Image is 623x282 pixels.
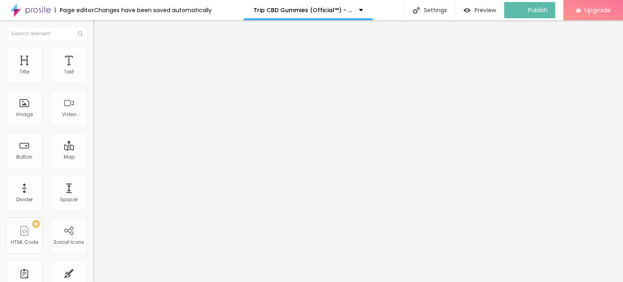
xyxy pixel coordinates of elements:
div: Button [16,154,32,160]
div: Video [62,112,76,117]
span: Upgrade [584,6,611,13]
div: Map [64,154,75,160]
div: HTML Code [11,239,38,245]
button: Preview [455,2,504,18]
div: Spacer [60,197,78,202]
span: Preview [475,7,496,13]
input: Search element [6,26,87,41]
div: Text [64,69,74,75]
div: Changes have been saved automatically [94,7,212,13]
img: view-1.svg [464,7,470,14]
div: Title [19,69,29,75]
button: Publish [504,2,555,18]
div: Divider [16,197,33,202]
img: Icone [78,31,83,36]
div: Social Icons [54,239,84,245]
p: Trip CBD Gummies (Official™) - Is It Worth the Hype? [253,7,353,13]
div: Image [16,112,33,117]
span: Publish [528,7,548,13]
div: Page editor [55,7,94,13]
img: Icone [413,7,420,14]
iframe: Editor [93,20,623,282]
